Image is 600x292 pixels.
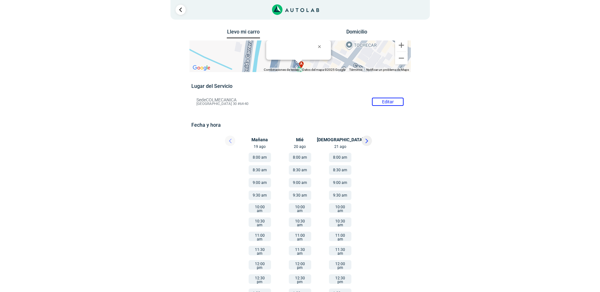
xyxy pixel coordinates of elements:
button: 8:30 am [329,165,351,175]
button: Llevo mi carro [227,29,260,39]
button: 8:00 am [289,153,311,162]
button: 11:00 am [289,232,311,241]
button: 11:30 am [289,246,311,255]
button: Domicilio [340,29,373,38]
button: 8:30 am [289,165,311,175]
button: Ampliar [395,39,408,52]
button: 12:00 pm [249,260,271,270]
button: 11:00 am [329,232,351,241]
h5: Lugar del Servicio [191,83,409,89]
img: Google [191,64,212,72]
b: COLMECANICA [270,56,297,60]
button: 9:30 am [249,191,271,200]
a: Ir al paso anterior [176,5,186,15]
button: 12:30 pm [289,274,311,284]
button: 10:30 am [329,217,351,227]
a: Abre esta zona en Google Maps (se abre en una nueva ventana) [191,64,212,72]
button: Combinaciones de teclas [264,68,299,72]
button: 11:30 am [249,246,271,255]
h5: Fecha y hora [191,122,409,128]
button: 10:00 am [329,203,351,213]
a: Link al sitio de autolab [272,6,319,12]
button: 9:00 am [329,178,351,187]
button: 10:30 am [289,217,311,227]
button: 8:00 am [329,153,351,162]
button: Reducir [395,52,408,64]
button: 11:30 am [329,246,351,255]
button: 8:00 am [249,153,271,162]
button: 9:30 am [289,191,311,200]
button: 12:30 pm [249,274,271,284]
span: a [300,61,302,67]
button: 10:00 am [249,203,271,213]
button: 12:00 pm [289,260,311,270]
a: Términos [349,68,362,71]
button: 8:30 am [249,165,271,175]
a: Notificar un problema de Maps [366,68,409,71]
button: 9:30 am [329,191,351,200]
span: Datos del mapa ©2025 Google [302,68,345,71]
button: 9:00 am [249,178,271,187]
button: 10:30 am [249,217,271,227]
button: 9:00 am [289,178,311,187]
button: 10:00 am [289,203,311,213]
button: Cerrar [313,39,328,54]
button: 12:30 pm [329,274,351,284]
button: 12:00 pm [329,260,351,270]
button: 11:00 am [249,232,271,241]
div: [GEOGRAPHIC_DATA] 30 #64-40 [270,56,327,65]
